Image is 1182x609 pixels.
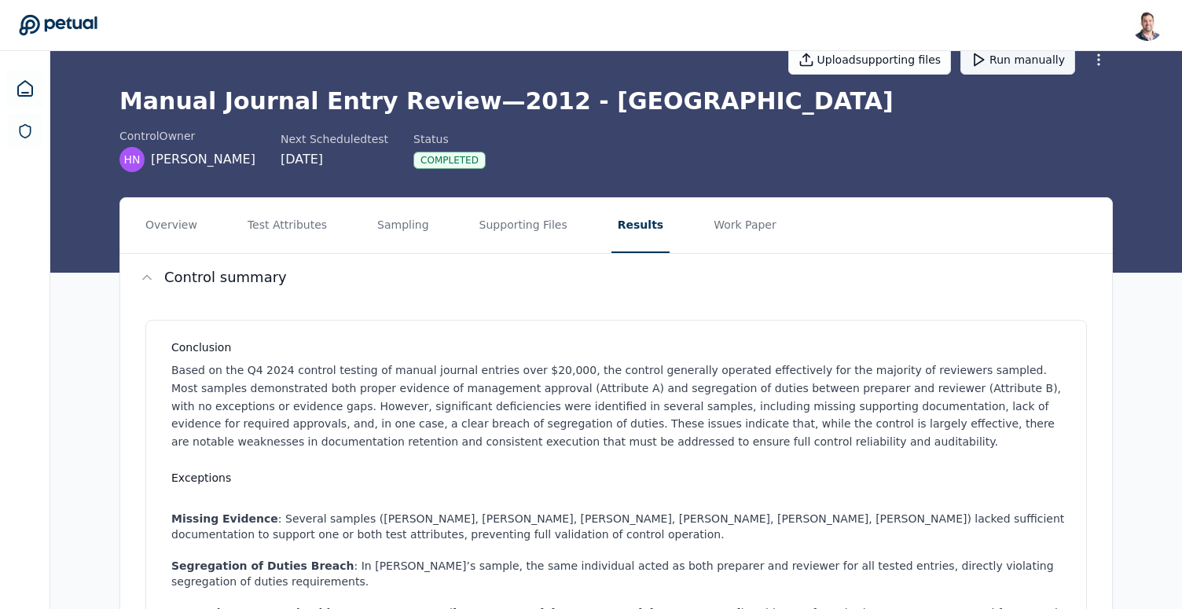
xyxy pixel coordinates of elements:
p: Based on the Q4 2024 control testing of manual journal entries over $20,000, the control generall... [171,361,1067,451]
div: Next Scheduled test [281,131,388,147]
div: [DATE] [281,150,388,169]
nav: Tabs [120,198,1112,253]
h3: Exceptions [171,470,1067,486]
div: Status [413,131,486,147]
button: Work Paper [707,198,783,253]
button: Test Attributes [241,198,333,253]
li: : Several samples ([PERSON_NAME], [PERSON_NAME], [PERSON_NAME], [PERSON_NAME], [PERSON_NAME], [PE... [171,511,1067,542]
button: Uploadsupporting files [788,45,952,75]
h1: Manual Journal Entry Review — 2012 - [GEOGRAPHIC_DATA] [119,87,1113,116]
a: SOC [8,114,42,149]
button: Sampling [371,198,435,253]
li: : In [PERSON_NAME]’s sample, the same individual acted as both preparer and reviewer for all test... [171,558,1067,589]
strong: Segregation of Duties Breach [171,559,354,572]
span: HN [124,152,141,167]
a: Dashboard [6,70,44,108]
button: Control summary [120,254,1112,301]
button: Run manually [960,45,1075,75]
h3: Conclusion [171,339,1067,355]
div: control Owner [119,128,255,144]
span: [PERSON_NAME] [151,150,255,169]
strong: Missing Evidence [171,512,278,525]
button: Supporting Files [473,198,574,253]
div: Completed [413,152,486,169]
h2: Control summary [164,266,287,288]
button: More Options [1085,46,1113,74]
img: Snir Kodesh [1132,9,1163,41]
a: Go to Dashboard [19,14,97,36]
button: Overview [139,198,204,253]
button: Results [611,198,670,253]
